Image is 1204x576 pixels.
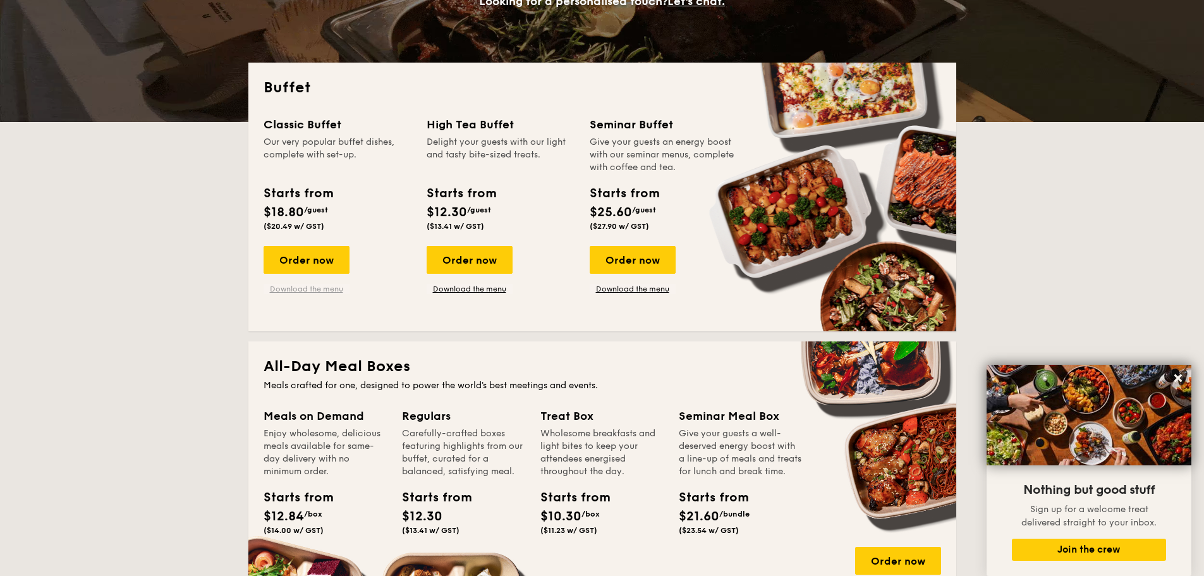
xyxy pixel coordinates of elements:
h2: Buffet [264,78,941,98]
div: Order now [427,246,513,274]
div: Regulars [402,407,525,425]
span: ($13.41 w/ GST) [402,526,459,535]
span: $12.30 [402,509,442,524]
img: DSC07876-Edit02-Large.jpeg [987,365,1191,465]
div: Order now [264,246,350,274]
div: Starts from [679,488,736,507]
span: ($11.23 w/ GST) [540,526,597,535]
a: Download the menu [590,284,676,294]
div: Enjoy wholesome, delicious meals available for same-day delivery with no minimum order. [264,427,387,478]
div: Starts from [264,488,320,507]
div: Starts from [590,184,659,203]
h2: All-Day Meal Boxes [264,357,941,377]
a: Download the menu [427,284,513,294]
span: $10.30 [540,509,581,524]
div: Wholesome breakfasts and light bites to keep your attendees energised throughout the day. [540,427,664,478]
span: ($20.49 w/ GST) [264,222,324,231]
div: Classic Buffet [264,116,411,133]
div: Order now [590,246,676,274]
span: /box [581,510,600,518]
div: Treat Box [540,407,664,425]
a: Download the menu [264,284,350,294]
div: Delight your guests with our light and tasty bite-sized treats. [427,136,575,174]
span: Sign up for a welcome treat delivered straight to your inbox. [1021,504,1157,528]
span: ($13.41 w/ GST) [427,222,484,231]
div: Starts from [264,184,332,203]
button: Close [1168,368,1188,388]
div: High Tea Buffet [427,116,575,133]
div: Meals on Demand [264,407,387,425]
div: Seminar Buffet [590,116,738,133]
span: $18.80 [264,205,304,220]
div: Seminar Meal Box [679,407,802,425]
span: $25.60 [590,205,632,220]
div: Starts from [402,488,459,507]
div: Starts from [540,488,597,507]
span: ($23.54 w/ GST) [679,526,739,535]
div: Starts from [427,184,496,203]
span: /box [304,510,322,518]
span: /guest [467,205,491,214]
div: Carefully-crafted boxes featuring highlights from our buffet, curated for a balanced, satisfying ... [402,427,525,478]
span: $21.60 [679,509,719,524]
div: Our very popular buffet dishes, complete with set-up. [264,136,411,174]
span: /guest [632,205,656,214]
span: $12.84 [264,509,304,524]
div: Order now [855,547,941,575]
div: Meals crafted for one, designed to power the world's best meetings and events. [264,379,941,392]
span: $12.30 [427,205,467,220]
span: ($14.00 w/ GST) [264,526,324,535]
span: /guest [304,205,328,214]
span: /bundle [719,510,750,518]
span: Nothing but good stuff [1023,482,1155,498]
div: Give your guests a well-deserved energy boost with a line-up of meals and treats for lunch and br... [679,427,802,478]
div: Give your guests an energy boost with our seminar menus, complete with coffee and tea. [590,136,738,174]
button: Join the crew [1012,539,1166,561]
span: ($27.90 w/ GST) [590,222,649,231]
